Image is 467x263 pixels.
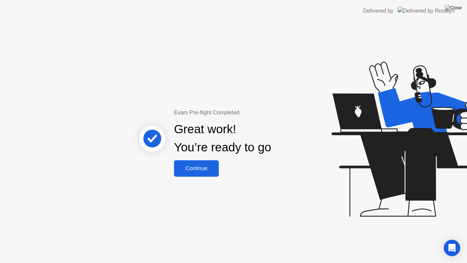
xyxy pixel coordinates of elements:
[174,120,271,156] div: Great work! You’re ready to go
[174,109,315,117] div: Exam Pre-flight Completed
[176,165,217,172] div: Continue
[174,160,219,177] button: Continue
[398,7,455,15] img: Delivered by Rosalyn
[363,7,393,15] div: Delivered by
[445,5,462,11] img: Close
[444,240,460,256] div: Open Intercom Messenger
